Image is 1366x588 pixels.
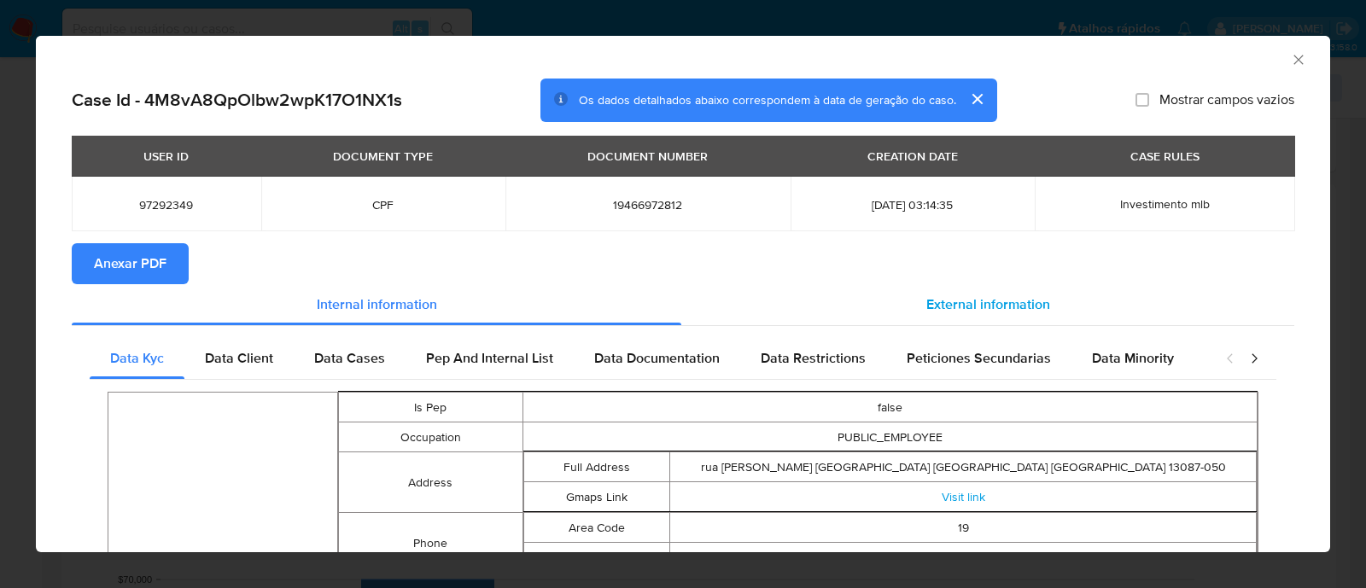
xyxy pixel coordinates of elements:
span: Data Documentation [594,348,720,368]
button: Fechar a janela [1290,51,1305,67]
span: Investimento mlb [1120,195,1210,212]
span: External information [926,294,1050,314]
button: Anexar PDF [72,243,189,284]
span: Anexar PDF [94,245,166,282]
span: Data Restrictions [761,348,866,368]
span: Pep And Internal List [426,348,553,368]
div: closure-recommendation-modal [36,36,1330,552]
span: Data Minority [1092,348,1174,368]
td: 997674055 [670,543,1257,573]
div: CASE RULES [1120,142,1210,171]
button: cerrar [956,79,997,119]
span: [DATE] 03:14:35 [811,197,1014,212]
a: Visit link [942,488,985,505]
span: Data Kyc [110,348,164,368]
span: Data Client [205,348,273,368]
span: 19466972812 [526,197,770,212]
td: Full Address [523,452,670,482]
td: Occupation [339,422,522,452]
td: Address [339,452,522,513]
input: Mostrar campos vazios [1135,93,1149,107]
h2: Case Id - 4M8vA8QpOlbw2wpK17O1NX1s [72,89,402,111]
span: Data Cases [314,348,385,368]
td: Is Pep [339,393,522,422]
td: Phone [339,513,522,573]
td: Number [523,543,670,573]
div: CREATION DATE [857,142,968,171]
div: USER ID [133,142,199,171]
div: Detailed info [72,284,1294,325]
td: PUBLIC_EMPLOYEE [522,422,1258,452]
td: false [522,393,1258,422]
div: Detailed internal info [90,338,1208,379]
span: 97292349 [92,197,241,212]
td: Area Code [523,513,670,543]
span: Peticiones Secundarias [907,348,1051,368]
td: Gmaps Link [523,482,670,512]
span: Internal information [317,294,437,314]
span: CPF [282,197,485,212]
div: DOCUMENT NUMBER [577,142,718,171]
span: Os dados detalhados abaixo correspondem à data de geração do caso. [579,91,956,108]
span: Mostrar campos vazios [1159,91,1294,108]
td: 19 [670,513,1257,543]
div: DOCUMENT TYPE [323,142,443,171]
td: rua [PERSON_NAME] [GEOGRAPHIC_DATA] [GEOGRAPHIC_DATA] [GEOGRAPHIC_DATA] 13087-050 [670,452,1257,482]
